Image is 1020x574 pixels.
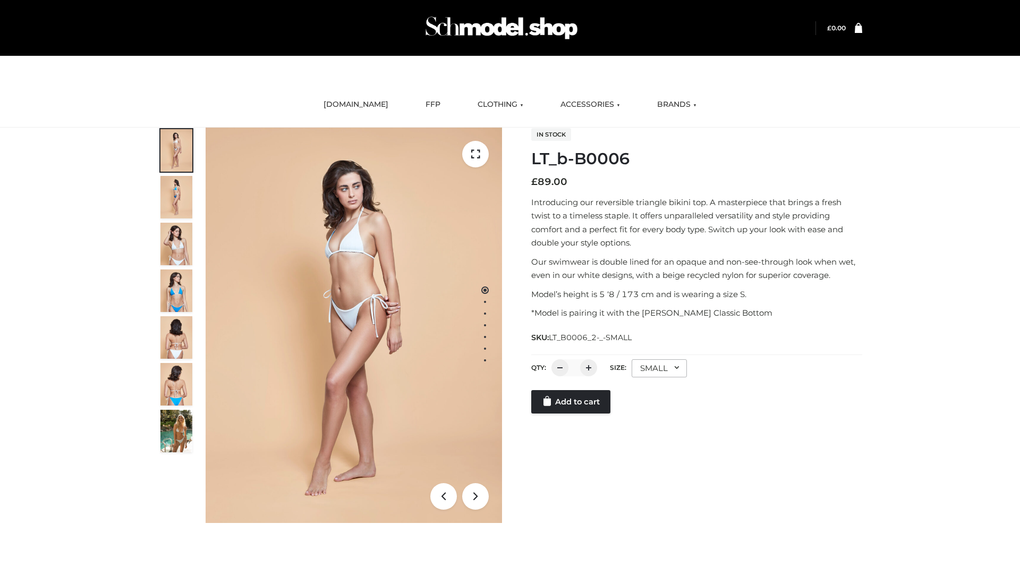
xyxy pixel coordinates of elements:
label: Size: [610,364,626,372]
bdi: 89.00 [531,176,567,188]
img: ArielClassicBikiniTop_CloudNine_AzureSky_OW114ECO_4-scaled.jpg [160,269,192,312]
img: Schmodel Admin 964 [422,7,581,49]
a: ACCESSORIES [552,93,628,116]
img: Arieltop_CloudNine_AzureSky2.jpg [160,410,192,452]
a: £0.00 [827,24,846,32]
span: £ [531,176,538,188]
a: [DOMAIN_NAME] [316,93,396,116]
span: LT_B0006_2-_-SMALL [549,333,632,342]
p: Model’s height is 5 ‘8 / 173 cm and is wearing a size S. [531,288,862,301]
div: SMALL [632,359,687,377]
img: ArielClassicBikiniTop_CloudNine_AzureSky_OW114ECO_1 [206,128,502,523]
img: ArielClassicBikiniTop_CloudNine_AzureSky_OW114ECO_7-scaled.jpg [160,316,192,359]
img: ArielClassicBikiniTop_CloudNine_AzureSky_OW114ECO_3-scaled.jpg [160,223,192,265]
img: ArielClassicBikiniTop_CloudNine_AzureSky_OW114ECO_8-scaled.jpg [160,363,192,406]
img: ArielClassicBikiniTop_CloudNine_AzureSky_OW114ECO_1-scaled.jpg [160,129,192,172]
img: ArielClassicBikiniTop_CloudNine_AzureSky_OW114ECO_2-scaled.jpg [160,176,192,218]
p: Introducing our reversible triangle bikini top. A masterpiece that brings a fresh twist to a time... [531,196,862,250]
bdi: 0.00 [827,24,846,32]
span: SKU: [531,331,633,344]
label: QTY: [531,364,546,372]
a: CLOTHING [470,93,531,116]
p: Our swimwear is double lined for an opaque and non-see-through look when wet, even in our white d... [531,255,862,282]
span: In stock [531,128,571,141]
a: FFP [418,93,448,116]
a: BRANDS [649,93,704,116]
h1: LT_b-B0006 [531,149,862,168]
p: *Model is pairing it with the [PERSON_NAME] Classic Bottom [531,306,862,320]
a: Add to cart [531,390,610,413]
span: £ [827,24,831,32]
